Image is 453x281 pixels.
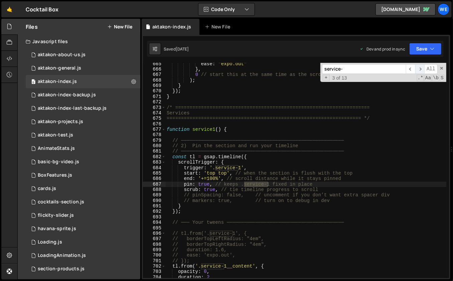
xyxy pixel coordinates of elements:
div: 12094/30498.js [26,142,140,155]
div: 676 [143,121,166,127]
span: Alt-Enter [424,64,438,74]
div: 665 [143,61,166,67]
div: 701 [143,258,166,264]
div: 685 [143,171,166,176]
div: 693 [143,214,166,220]
span: CaseSensitive Search [425,75,432,81]
div: 667 [143,72,166,77]
input: Search for [322,64,406,74]
div: 12094/34884.js [26,236,140,249]
div: 698 [143,242,166,247]
div: 12094/36679.js [26,222,140,236]
div: Javascript files [18,35,140,48]
span: ​ [415,64,425,74]
div: Dev and prod in sync [360,46,405,52]
div: aktakon-test.js [38,132,73,138]
div: 680 [143,143,166,149]
span: 0 [31,80,35,85]
span: RegExp Search [417,75,424,81]
div: aktakon-projects.js [38,119,83,125]
div: cards.js [38,186,56,192]
div: section-products.js [38,266,85,272]
div: Loading.js [38,239,62,245]
button: Code Only [198,3,255,15]
div: 12094/45381.js [26,128,140,142]
div: 695 [143,225,166,231]
div: LoadingAnimation.js [38,253,86,259]
div: 12094/34793.js [26,182,140,195]
div: 12094/30497.js [26,169,140,182]
div: 699 [143,247,166,253]
div: 683 [143,160,166,165]
div: 674 [143,110,166,116]
div: 668 [143,78,166,83]
div: Saved [164,46,189,52]
span: ​ [406,64,415,74]
div: 702 [143,264,166,269]
div: 672 [143,99,166,105]
div: 12094/36058.js [26,155,140,169]
a: 🤙 [1,1,18,17]
div: 12094/44174.js [26,88,140,102]
div: 12094/43364.js [26,75,140,88]
h2: Files [26,23,38,30]
div: 677 [143,127,166,132]
div: flickity-slider.js [38,212,74,218]
div: BoxFeatures.js [38,172,72,178]
span: Whole Word Search [432,75,439,81]
div: 690 [143,198,166,203]
div: 12094/45380.js [26,62,140,75]
div: 687 [143,182,166,187]
div: aktakon-general.js [38,65,81,71]
div: 689 [143,192,166,198]
div: 704 [143,275,166,280]
div: 686 [143,176,166,181]
div: 12094/35474.js [26,209,140,222]
div: 12094/44521.js [26,48,140,62]
div: 691 [143,203,166,209]
div: 12094/44999.js [26,102,140,115]
div: basic-bg-video.js [38,159,79,165]
div: aktakon-index-backup.js [38,92,96,98]
div: havana-sprite.js [38,226,76,232]
button: Save [409,43,442,55]
div: 700 [143,253,166,258]
a: [DOMAIN_NAME] [375,3,436,15]
div: 703 [143,269,166,274]
div: 12094/44389.js [26,115,140,128]
div: 692 [143,209,166,214]
div: AnimateStats.js [38,146,75,152]
div: 669 [143,83,166,88]
div: 675 [143,116,166,121]
div: [DATE] [176,46,189,52]
div: 671 [143,94,166,99]
div: aktakon-index.js [152,23,191,30]
div: Cocktail Box [26,5,58,13]
div: 678 [143,132,166,137]
div: aktakon-index.js [38,79,77,85]
div: 666 [143,67,166,72]
div: 696 [143,231,166,236]
div: aktakon-index-last-backup.js [38,105,107,111]
button: New File [107,24,132,29]
div: New File [205,23,233,30]
div: 694 [143,220,166,225]
div: 688 [143,187,166,192]
div: cocktails-section.js [38,199,84,205]
div: aktakon-about-us.js [38,52,86,58]
div: 670 [143,88,166,94]
div: 697 [143,236,166,242]
div: 682 [143,154,166,160]
span: Search In Selection [440,75,444,81]
a: We [438,3,450,15]
div: 681 [143,149,166,154]
div: 12094/36059.js [26,262,140,276]
span: 3 of 13 [330,75,350,81]
div: 12094/30492.js [26,249,140,262]
div: 684 [143,165,166,171]
div: 679 [143,138,166,143]
div: 12094/36060.js [26,195,140,209]
div: 673 [143,105,166,110]
span: Toggle Replace mode [323,75,330,81]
